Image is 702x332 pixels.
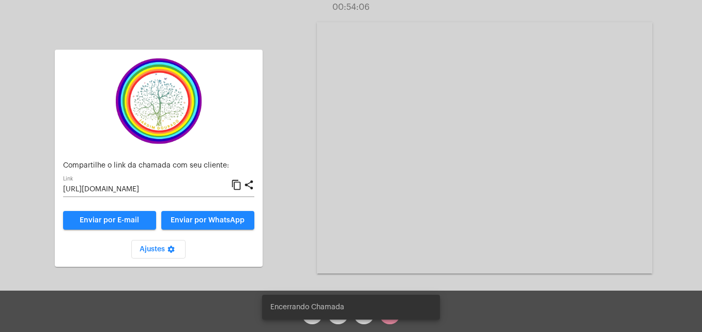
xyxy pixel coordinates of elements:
mat-icon: settings [165,245,177,258]
p: Compartilhe o link da chamada com seu cliente: [63,162,254,170]
span: 00:54:06 [332,3,370,11]
button: Ajustes [131,240,186,259]
span: Encerrando Chamada [270,302,344,312]
mat-icon: content_copy [231,179,242,191]
span: Enviar por E-mail [80,217,139,224]
button: Enviar por WhatsApp [161,211,254,230]
a: Enviar por E-mail [63,211,156,230]
img: c337f8d0-2252-6d55-8527-ab50248c0d14.png [107,58,210,144]
span: Ajustes [140,246,177,253]
span: Enviar por WhatsApp [171,217,245,224]
mat-icon: share [243,179,254,191]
